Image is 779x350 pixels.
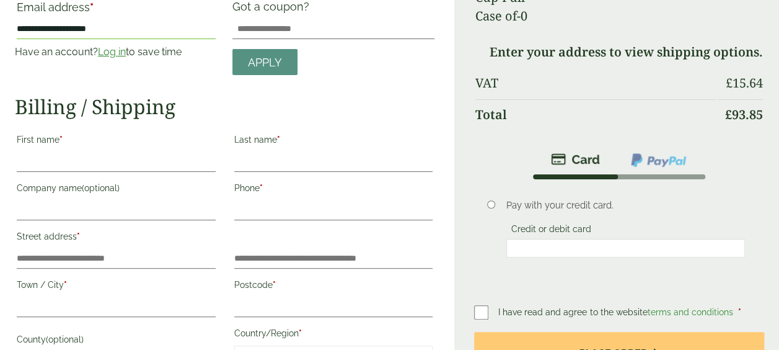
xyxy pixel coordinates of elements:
[232,49,297,76] a: Apply
[725,106,732,123] span: £
[725,106,763,123] bdi: 93.85
[59,135,63,145] abbr: required
[630,152,687,168] img: ppcp-gateway.png
[64,280,67,290] abbr: required
[737,307,741,317] abbr: required
[248,56,282,70] span: Apply
[551,152,600,167] img: stripe.png
[506,224,596,238] label: Credit or debit card
[726,74,733,91] span: £
[498,307,735,317] span: I have read and agree to the website
[277,135,280,145] abbr: required
[475,68,716,98] th: VAT
[647,307,733,317] a: terms and conditions
[234,276,433,297] label: Postcode
[510,243,741,254] iframe: Secure card payment input frame
[299,328,302,338] abbr: required
[17,179,216,200] label: Company name
[726,74,763,91] bdi: 15.64
[15,45,218,60] p: Have an account? to save time
[475,37,763,67] td: Enter your address to view shipping options.
[17,276,216,297] label: Town / City
[475,99,716,130] th: Total
[15,95,434,119] h2: Billing / Shipping
[260,183,263,193] abbr: required
[46,334,84,344] span: (optional)
[17,228,216,249] label: Street address
[90,1,94,14] abbr: required
[234,131,433,152] label: Last name
[234,325,433,346] label: Country/Region
[17,2,216,19] label: Email address
[273,280,276,290] abbr: required
[17,131,216,152] label: First name
[234,179,433,200] label: Phone
[82,183,120,193] span: (optional)
[98,46,126,58] a: Log in
[506,199,745,212] p: Pay with your credit card.
[77,231,80,241] abbr: required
